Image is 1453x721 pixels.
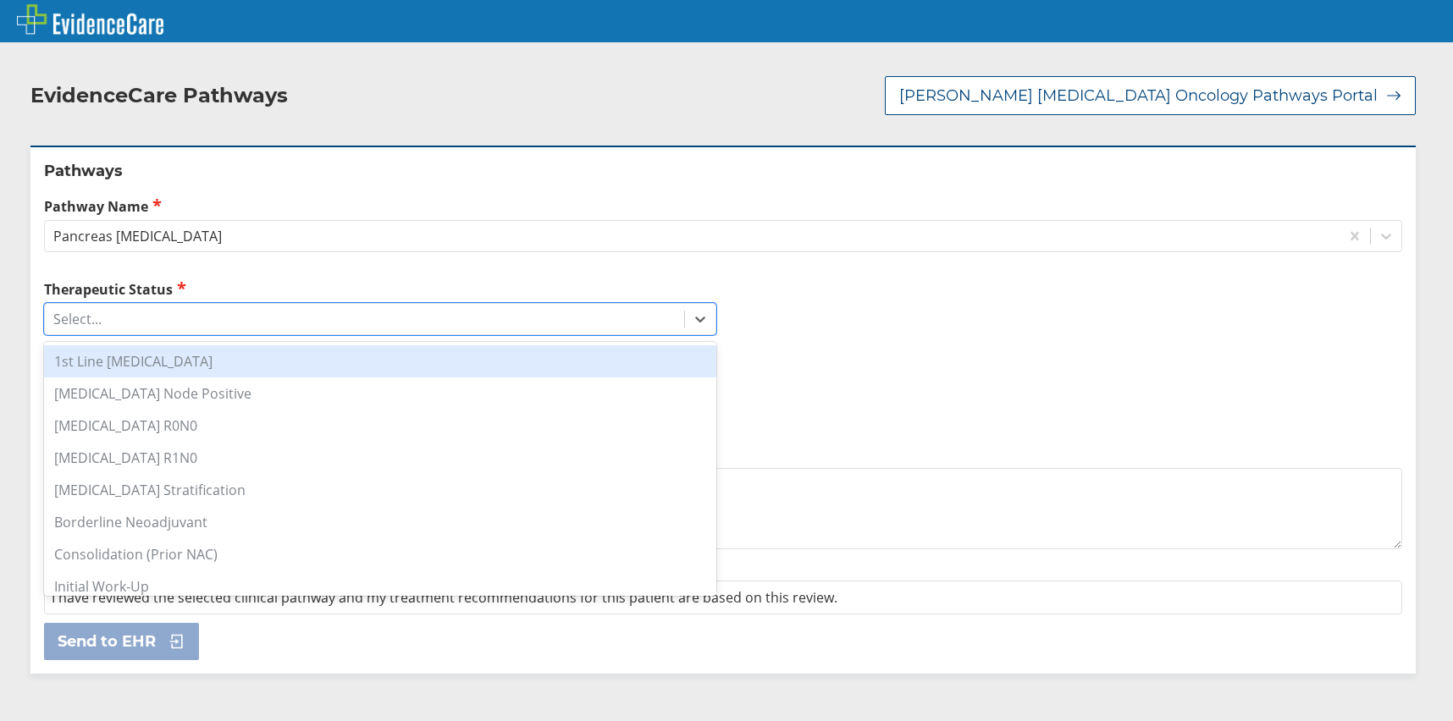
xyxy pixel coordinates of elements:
span: I have reviewed the selected clinical pathway and my treatment recommendations for this patient a... [52,588,837,607]
div: [MEDICAL_DATA] R0N0 [44,410,716,442]
button: Send to EHR [44,623,199,660]
label: Therapeutic Status [44,279,716,299]
div: 1st Line [MEDICAL_DATA] [44,345,716,377]
h2: Pathways [44,161,1402,181]
h2: EvidenceCare Pathways [30,83,288,108]
div: Consolidation (Prior NAC) [44,538,716,570]
button: [PERSON_NAME] [MEDICAL_DATA] Oncology Pathways Portal [885,76,1416,115]
div: Select... [53,310,102,328]
label: Additional Details [44,445,1402,464]
div: [MEDICAL_DATA] Stratification [44,474,716,506]
div: [MEDICAL_DATA] R1N0 [44,442,716,474]
div: Initial Work-Up [44,570,716,603]
div: Borderline Neoadjuvant [44,506,716,538]
div: Pancreas [MEDICAL_DATA] [53,227,222,245]
label: Pathway Name [44,196,1402,216]
img: EvidenceCare [17,4,163,35]
span: [PERSON_NAME] [MEDICAL_DATA] Oncology Pathways Portal [899,85,1378,106]
span: Send to EHR [58,631,156,652]
div: [MEDICAL_DATA] Node Positive [44,377,716,410]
